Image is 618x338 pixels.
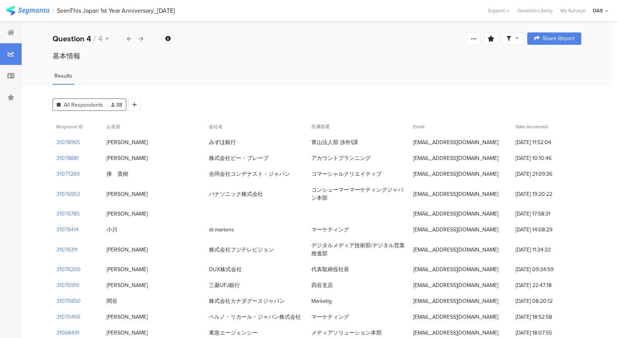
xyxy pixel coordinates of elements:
[413,138,498,146] div: [EMAIL_ADDRESS][DOMAIN_NAME]
[57,7,175,14] div: SeenThis Japan 1st Year Anniversary_[DATE]
[209,329,258,337] div: 東急エージェンシー
[413,329,498,337] div: [EMAIL_ADDRESS][DOMAIN_NAME]
[107,297,117,305] div: 関谷
[413,265,498,273] div: [EMAIL_ADDRESS][DOMAIN_NAME]
[593,7,603,14] div: DAS
[413,226,498,234] div: [EMAIL_ADDRESS][DOMAIN_NAME]
[311,226,349,234] div: マーケティング
[209,190,263,198] div: パナソニック株式会社
[209,265,242,273] div: DUX株式会社
[516,190,577,198] span: [DATE] 19:20:22
[413,123,424,130] span: Email
[516,226,577,234] span: [DATE] 14:08:29
[311,297,332,305] div: Marketig
[413,170,498,178] div: [EMAIL_ADDRESS][DOMAIN_NAME]
[413,297,498,305] div: [EMAIL_ADDRESS][DOMAIN_NAME]
[311,265,349,273] div: 代表取締役社長
[209,170,290,178] div: 合同会社コンデナスト・ジャパン
[311,123,330,130] span: 所属部署
[513,7,557,14] a: Question Library
[209,246,274,254] div: 株式会社フジテレビジョン
[311,154,371,162] div: アカウントプランニング
[107,138,148,146] div: [PERSON_NAME]
[56,226,79,234] section: 31076414
[516,265,577,273] span: [DATE] 09:34:59
[107,281,148,289] div: [PERSON_NAME]
[516,210,577,218] span: [DATE] 17:58:31
[311,329,382,337] div: メディアソリューション本部
[107,210,148,218] div: [PERSON_NAME]
[93,33,96,44] span: /
[209,281,240,289] div: 三菱UFJ銀行
[413,246,498,254] div: [EMAIL_ADDRESS][DOMAIN_NAME]
[516,313,577,321] span: [DATE] 18:52:58
[516,170,577,178] span: [DATE] 21:09:36
[54,72,72,80] span: Results
[107,123,121,130] span: お名前
[56,154,79,162] section: 31078881
[209,154,268,162] div: 株式会社ビー・ブレーブ
[107,170,128,178] div: 捧 貴樹
[56,265,81,273] section: 31076200
[107,226,117,234] div: 小川
[311,313,349,321] div: マーケティング
[311,170,382,178] div: コマーシャルクリエイティブ
[56,138,80,146] section: 31078965
[107,190,148,198] div: [PERSON_NAME]
[56,170,80,178] section: 31077269
[56,123,83,130] span: Response ID
[311,138,358,146] div: 青山法人部 渉外1課
[516,329,577,337] span: [DATE] 18:07:55
[53,51,581,61] div: 基本情報
[516,138,577,146] span: [DATE] 11:52:04
[56,329,79,337] section: 31068491
[56,190,80,198] section: 31076953
[543,36,574,41] span: Share Report
[209,313,301,321] div: ペルノ・リカール・ジャパン株式会社
[413,190,498,198] div: [EMAIL_ADDRESS][DOMAIN_NAME]
[64,101,103,109] span: All Respondents
[311,281,333,289] div: 四谷支店
[413,313,498,321] div: [EMAIL_ADDRESS][DOMAIN_NAME]
[53,33,91,44] b: Question 4
[557,7,589,14] a: My Surveys
[107,313,148,321] div: [PERSON_NAME]
[107,265,148,273] div: [PERSON_NAME]
[516,154,577,162] span: [DATE] 10:10:46
[56,281,79,289] section: 31070919
[311,241,406,258] div: デジタルメディア技術部/デジタル営業推進部
[209,226,234,234] div: dr.martens
[209,123,223,130] span: 会社名
[53,6,54,15] div: |
[516,123,548,130] span: Date Answered
[56,313,80,321] section: 31070455
[516,246,577,254] span: [DATE] 11:34:33
[56,297,81,305] section: 31070850
[111,101,122,109] span: 38
[56,246,78,254] section: 31076311
[413,210,498,218] div: [EMAIL_ADDRESS][DOMAIN_NAME]
[413,281,498,289] div: [EMAIL_ADDRESS][DOMAIN_NAME]
[488,5,509,17] div: Support
[209,297,285,305] div: 株式会社カナダグースジャパン
[209,138,236,146] div: みずほ銀行
[311,186,406,202] div: コンシューマーマーケティングジャパン本部
[107,329,148,337] div: [PERSON_NAME]
[516,281,577,289] span: [DATE] 22:47:18
[413,154,498,162] div: [EMAIL_ADDRESS][DOMAIN_NAME]
[107,246,148,254] div: [PERSON_NAME]
[98,33,102,44] span: 4
[107,154,148,162] div: [PERSON_NAME]
[516,297,577,305] span: [DATE] 08:20:12
[6,6,49,15] img: segmanta logo
[56,210,80,218] section: 31076785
